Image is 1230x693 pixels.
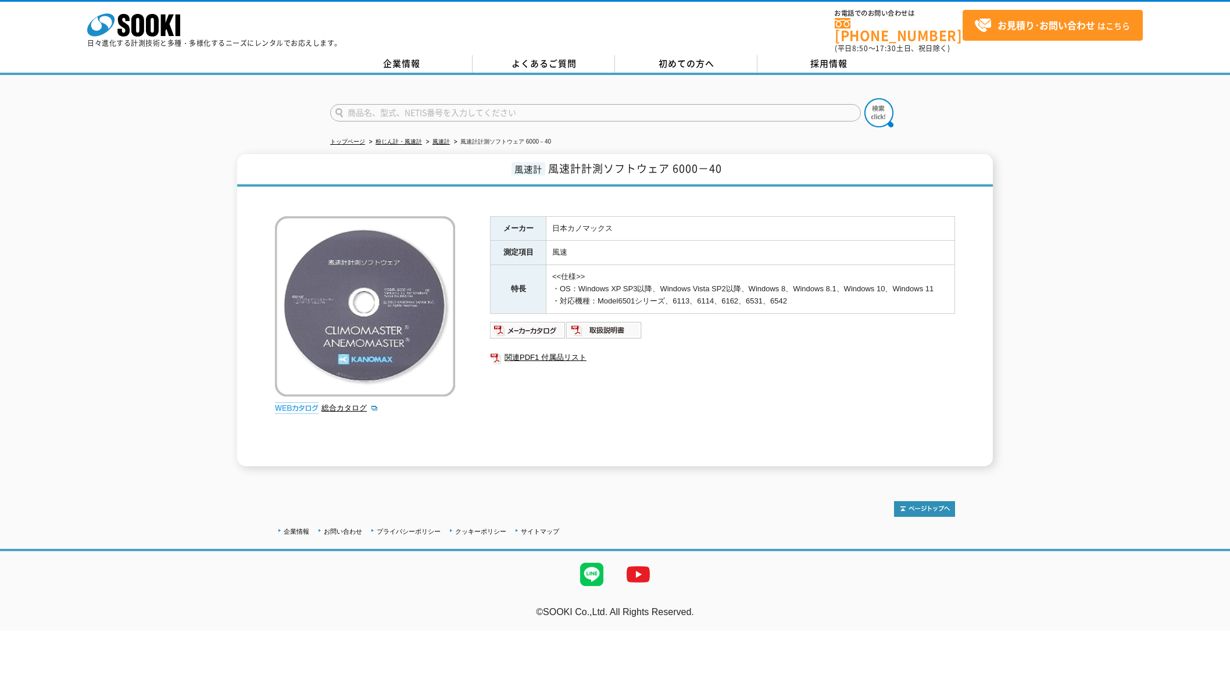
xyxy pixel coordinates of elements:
img: webカタログ [275,402,319,414]
th: 測定項目 [491,241,546,265]
th: メーカー [491,216,546,241]
a: 関連PDF1 付属品リスト [490,350,955,365]
img: LINE [568,551,615,598]
strong: お見積り･お問い合わせ [997,18,1095,32]
img: YouTube [615,551,662,598]
a: トップページ [330,138,365,145]
input: 商品名、型式、NETIS番号を入力してください [330,104,861,122]
span: お電話でのお問い合わせは [835,10,963,17]
a: [PHONE_NUMBER] [835,18,963,42]
a: メーカーカタログ [490,328,566,337]
a: 総合カタログ [321,403,378,412]
span: 8:50 [852,43,868,53]
td: 日本カノマックス [546,216,955,241]
a: お見積り･お問い合わせはこちら [963,10,1143,41]
td: <<仕様>> ・OS：Windows XP SP3以降、Windows Vista SP2以降、Windows 8、Windows 8.1、Windows 10、Windows 11 ・対応機種... [546,265,955,313]
a: クッキーポリシー [455,528,506,535]
a: 初めての方へ [615,55,757,73]
a: 取扱説明書 [566,328,642,337]
p: 日々進化する計測技術と多種・多様化するニーズにレンタルでお応えします。 [87,40,342,47]
a: お問い合わせ [324,528,362,535]
li: 風速計計測ソフトウェア 6000－40 [452,136,551,148]
img: トップページへ [894,501,955,517]
a: 企業情報 [284,528,309,535]
span: はこちら [974,17,1130,34]
span: 風速計計測ソフトウェア 6000－40 [548,160,722,176]
a: 風速計 [432,138,450,145]
a: 採用情報 [757,55,900,73]
a: よくあるご質問 [473,55,615,73]
span: 風速計 [512,162,545,176]
a: サイトマップ [521,528,559,535]
th: 特長 [491,265,546,313]
a: プライバシーポリシー [377,528,441,535]
td: 風速 [546,241,955,265]
span: 17:30 [875,43,896,53]
a: テストMail [1185,619,1230,629]
img: 風速計計測ソフトウェア 6000－40 [275,216,455,396]
img: メーカーカタログ [490,321,566,340]
img: btn_search.png [864,98,893,127]
span: (平日 ～ 土日、祝日除く) [835,43,950,53]
a: 企業情報 [330,55,473,73]
a: 粉じん計・風速計 [376,138,422,145]
span: 初めての方へ [659,57,714,70]
img: 取扱説明書 [566,321,642,340]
